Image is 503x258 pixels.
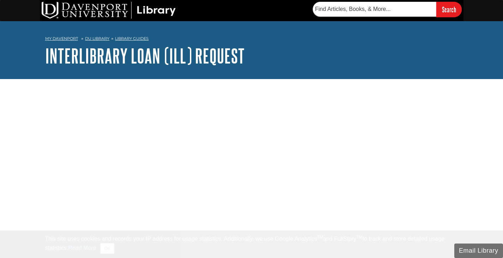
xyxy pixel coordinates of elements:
button: Close [100,243,114,254]
a: DU Library [85,36,109,41]
div: This site uses cookies and records your IP address for usage statistics. Additionally, we use Goo... [45,235,458,254]
a: Interlibrary Loan (ILL) Request [45,45,245,67]
a: Library Guides [115,36,149,41]
img: DU Library [42,2,176,19]
sup: TM [317,235,323,240]
iframe: e5097d3710775424eba289f457d9b66a [45,104,352,175]
form: Searches DU Library's articles, books, and more [313,2,462,17]
button: Email Library [454,244,503,258]
input: Find Articles, Books, & More... [313,2,436,17]
sup: TM [357,235,363,240]
a: My Davenport [45,36,78,42]
nav: breadcrumb [45,34,458,45]
a: Read More [68,245,96,251]
input: Search [436,2,462,17]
